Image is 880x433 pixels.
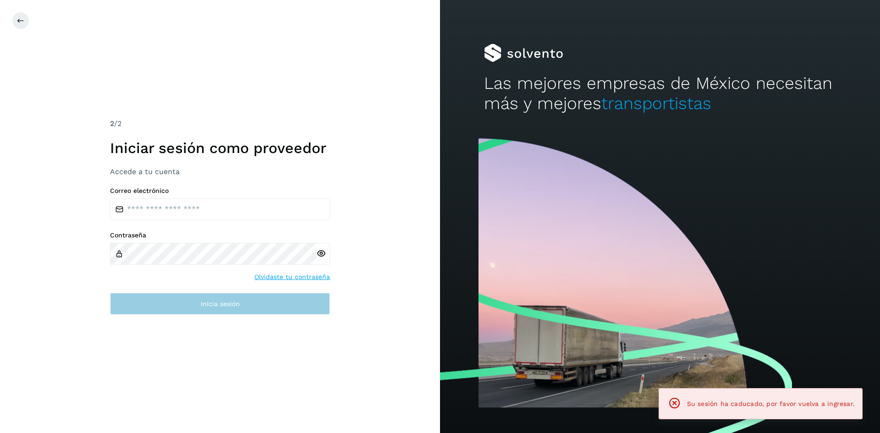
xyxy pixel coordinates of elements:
[110,293,330,315] button: Inicia sesión
[201,301,240,307] span: Inicia sesión
[687,400,855,407] span: Su sesión ha caducado, por favor vuelva a ingresar.
[110,187,330,195] label: Correo electrónico
[110,119,114,128] span: 2
[110,139,330,157] h1: Iniciar sesión como proveedor
[601,93,711,113] span: transportistas
[110,231,330,239] label: Contraseña
[110,118,330,129] div: /2
[110,167,330,176] h3: Accede a tu cuenta
[484,73,836,114] h2: Las mejores empresas de México necesitan más y mejores
[254,272,330,282] a: Olvidaste tu contraseña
